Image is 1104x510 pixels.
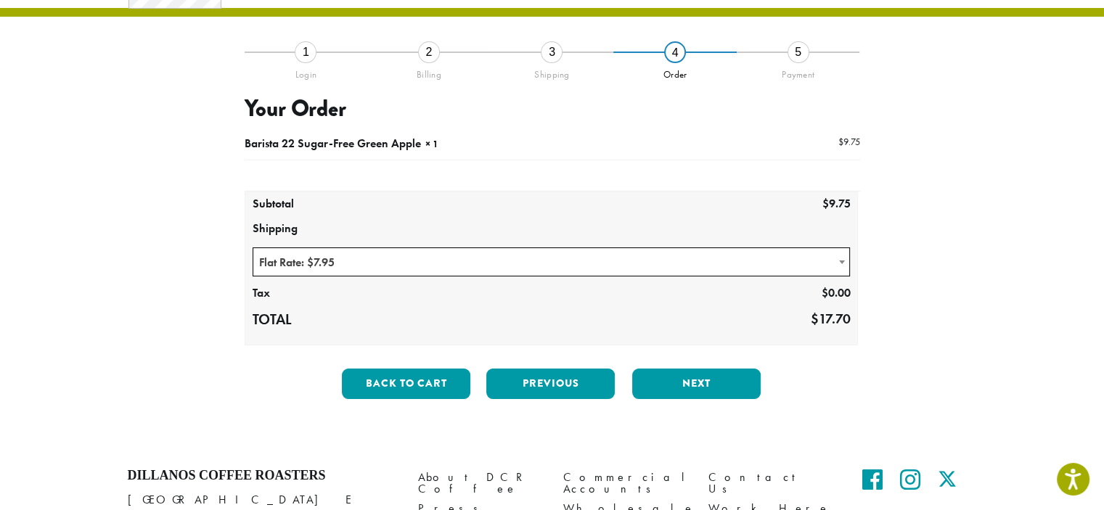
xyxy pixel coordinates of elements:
bdi: 17.70 [810,310,850,328]
span: $ [821,285,827,300]
div: Login [245,63,368,81]
div: 1 [295,41,316,63]
th: Tax [245,281,368,306]
div: Shipping [491,63,614,81]
button: Next [632,369,761,399]
a: Contact Us [708,468,832,499]
th: Shipping [245,217,858,242]
th: Subtotal [245,192,368,217]
div: Order [613,63,737,81]
span: $ [838,136,843,148]
h3: Your Order [245,95,860,123]
strong: × 1 [425,137,438,150]
div: 2 [418,41,440,63]
span: $ [822,196,828,211]
div: 3 [541,41,563,63]
th: Total [245,306,368,334]
div: Billing [367,63,491,81]
button: Previous [486,369,615,399]
button: Back to cart [342,369,470,399]
bdi: 0.00 [821,285,850,300]
span: Barista 22 Sugar-Free Green Apple [245,136,421,151]
h4: Dillanos Coffee Roasters [128,468,396,484]
div: Payment [737,63,860,81]
div: 4 [664,41,686,63]
span: $ [810,310,818,328]
a: About DCR Coffee [418,468,541,499]
div: 5 [788,41,809,63]
bdi: 9.75 [822,196,850,211]
span: Flat Rate: $7.95 [253,248,850,276]
a: Commercial Accounts [563,468,687,499]
bdi: 9.75 [838,136,860,148]
span: Flat Rate: $7.95 [253,247,851,276]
